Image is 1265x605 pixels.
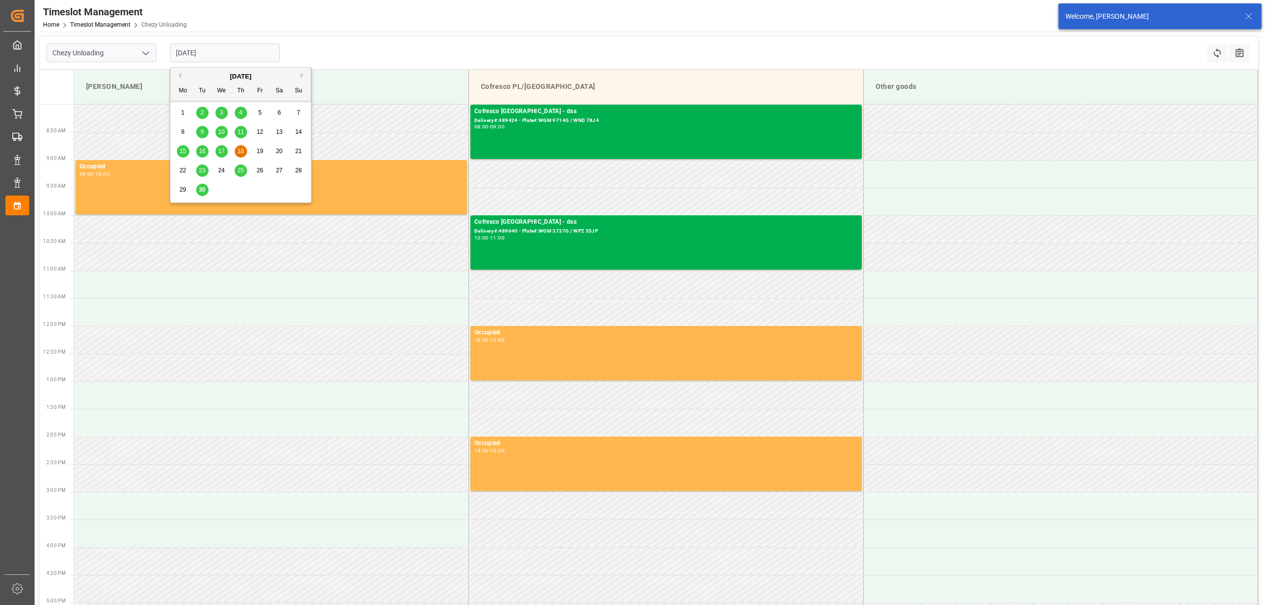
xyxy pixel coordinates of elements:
[256,128,263,135] span: 12
[138,45,153,61] button: open menu
[474,117,858,125] div: Delivery#:489424 - Plate#:WGM 9714G / WND 78J4
[273,107,286,119] div: Choose Saturday, September 6th, 2025
[177,145,189,158] div: Choose Monday, September 15th, 2025
[43,294,66,299] span: 11:30 AM
[46,598,66,604] span: 5:00 PM
[293,85,305,97] div: Su
[477,78,855,96] div: Cofresco PL/[GEOGRAPHIC_DATA]
[490,124,505,129] div: 09:00
[218,167,224,174] span: 24
[80,162,463,172] div: Occupied
[199,167,205,174] span: 23
[254,85,266,97] div: Fr
[177,164,189,177] div: Choose Monday, September 22nd, 2025
[293,126,305,138] div: Choose Sunday, September 14th, 2025
[258,109,262,116] span: 5
[46,543,66,548] span: 4:00 PM
[82,78,461,96] div: [PERSON_NAME]
[170,43,280,62] input: DD-MM-YYYY
[235,164,247,177] div: Choose Thursday, September 25th, 2025
[235,126,247,138] div: Choose Thursday, September 11th, 2025
[489,338,490,342] div: -
[276,128,282,135] span: 13
[215,107,228,119] div: Choose Wednesday, September 3rd, 2025
[276,148,282,155] span: 20
[181,109,185,116] span: 1
[474,448,489,453] div: 14:00
[237,148,244,155] span: 18
[293,164,305,177] div: Choose Sunday, September 28th, 2025
[273,85,286,97] div: Sa
[177,85,189,97] div: Mo
[474,236,489,240] div: 10:00
[254,107,266,119] div: Choose Friday, September 5th, 2025
[489,236,490,240] div: -
[179,186,186,193] span: 29
[295,167,301,174] span: 28
[173,103,308,200] div: month 2025-09
[46,570,66,576] span: 4:30 PM
[295,148,301,155] span: 21
[474,439,858,448] div: Occupied
[273,126,286,138] div: Choose Saturday, September 13th, 2025
[254,164,266,177] div: Choose Friday, September 26th, 2025
[181,128,185,135] span: 8
[239,109,243,116] span: 4
[273,145,286,158] div: Choose Saturday, September 20th, 2025
[43,349,66,355] span: 12:30 PM
[215,85,228,97] div: We
[43,266,66,272] span: 11:00 AM
[474,328,858,338] div: Occupied
[179,167,186,174] span: 22
[177,107,189,119] div: Choose Monday, September 1st, 2025
[80,172,94,176] div: 09:00
[46,460,66,465] span: 2:30 PM
[474,107,858,117] div: Cofresco [GEOGRAPHIC_DATA] - dss
[256,167,263,174] span: 26
[489,124,490,129] div: -
[196,85,209,97] div: Tu
[46,404,66,410] span: 1:30 PM
[215,164,228,177] div: Choose Wednesday, September 24th, 2025
[196,145,209,158] div: Choose Tuesday, September 16th, 2025
[300,73,306,79] button: Next Month
[199,186,205,193] span: 30
[196,184,209,196] div: Choose Tuesday, September 30th, 2025
[490,448,505,453] div: 15:00
[196,107,209,119] div: Choose Tuesday, September 2nd, 2025
[215,126,228,138] div: Choose Wednesday, September 10th, 2025
[256,148,263,155] span: 19
[490,338,505,342] div: 13:00
[196,164,209,177] div: Choose Tuesday, September 23rd, 2025
[237,167,244,174] span: 25
[474,124,489,129] div: 08:00
[237,128,244,135] span: 11
[254,126,266,138] div: Choose Friday, September 12th, 2025
[489,448,490,453] div: -
[278,109,281,116] span: 6
[218,128,224,135] span: 10
[43,239,66,244] span: 10:30 AM
[293,107,305,119] div: Choose Sunday, September 7th, 2025
[235,85,247,97] div: Th
[70,21,130,28] a: Timeslot Management
[297,109,300,116] span: 7
[474,217,858,227] div: Cofresco [GEOGRAPHIC_DATA] - dss
[94,172,95,176] div: -
[1065,11,1235,22] div: Welcome, [PERSON_NAME]
[43,21,59,28] a: Home
[215,145,228,158] div: Choose Wednesday, September 17th, 2025
[46,377,66,382] span: 1:00 PM
[490,236,505,240] div: 11:00
[199,148,205,155] span: 16
[293,145,305,158] div: Choose Sunday, September 21st, 2025
[474,227,858,236] div: Delivery#:489640 - Plate#:WGM 3737G / WPZ 35JP
[218,148,224,155] span: 17
[46,128,66,133] span: 8:30 AM
[46,487,66,493] span: 3:00 PM
[170,72,311,81] div: [DATE]
[46,432,66,438] span: 2:00 PM
[175,73,181,79] button: Previous Month
[235,145,247,158] div: Choose Thursday, September 18th, 2025
[235,107,247,119] div: Choose Thursday, September 4th, 2025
